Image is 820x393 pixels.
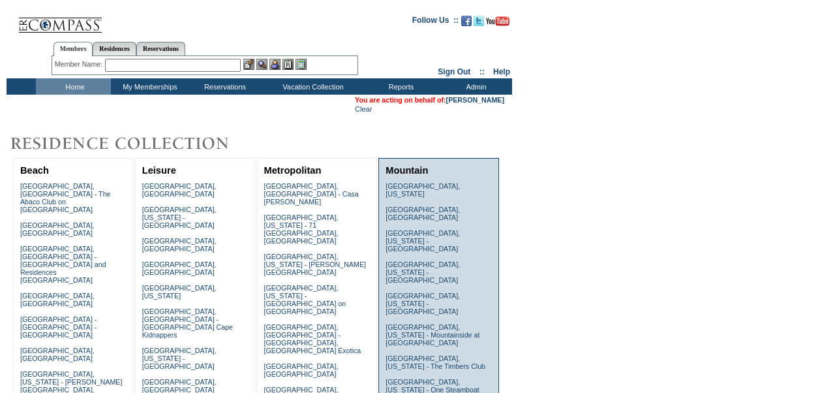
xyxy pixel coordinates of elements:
[486,16,509,26] img: Subscribe to our YouTube Channel
[256,59,267,70] img: View
[386,206,460,221] a: [GEOGRAPHIC_DATA], [GEOGRAPHIC_DATA]
[386,260,460,284] a: [GEOGRAPHIC_DATA], [US_STATE] - [GEOGRAPHIC_DATA]
[142,347,217,370] a: [GEOGRAPHIC_DATA], [US_STATE] - [GEOGRAPHIC_DATA]
[264,323,361,354] a: [GEOGRAPHIC_DATA], [GEOGRAPHIC_DATA] - [GEOGRAPHIC_DATA], [GEOGRAPHIC_DATA] Exotica
[20,315,97,339] a: [GEOGRAPHIC_DATA] - [GEOGRAPHIC_DATA] - [GEOGRAPHIC_DATA]
[386,229,460,253] a: [GEOGRAPHIC_DATA], [US_STATE] - [GEOGRAPHIC_DATA]
[438,67,470,76] a: Sign Out
[264,362,338,378] a: [GEOGRAPHIC_DATA], [GEOGRAPHIC_DATA]
[186,78,261,95] td: Reservations
[461,16,472,26] img: Become our fan on Facebook
[282,59,294,70] img: Reservations
[261,78,362,95] td: Vacation Collection
[20,245,106,284] a: [GEOGRAPHIC_DATA], [GEOGRAPHIC_DATA] - [GEOGRAPHIC_DATA] and Residences [GEOGRAPHIC_DATA]
[269,59,281,70] img: Impersonate
[20,347,95,362] a: [GEOGRAPHIC_DATA], [GEOGRAPHIC_DATA]
[243,59,254,70] img: b_edit.gif
[362,78,437,95] td: Reports
[264,253,366,276] a: [GEOGRAPHIC_DATA], [US_STATE] - [PERSON_NAME][GEOGRAPHIC_DATA]
[20,165,49,176] a: Beach
[437,78,512,95] td: Admin
[386,323,479,347] a: [GEOGRAPHIC_DATA], [US_STATE] - Mountainside at [GEOGRAPHIC_DATA]
[142,237,217,253] a: [GEOGRAPHIC_DATA], [GEOGRAPHIC_DATA]
[55,59,105,70] div: Member Name:
[493,67,510,76] a: Help
[474,20,484,27] a: Follow us on Twitter
[386,292,460,315] a: [GEOGRAPHIC_DATA], [US_STATE] - [GEOGRAPHIC_DATA]
[142,206,217,229] a: [GEOGRAPHIC_DATA], [US_STATE] - [GEOGRAPHIC_DATA]
[142,307,233,339] a: [GEOGRAPHIC_DATA], [GEOGRAPHIC_DATA] - [GEOGRAPHIC_DATA] Cape Kidnappers
[20,292,95,307] a: [GEOGRAPHIC_DATA], [GEOGRAPHIC_DATA]
[461,20,472,27] a: Become our fan on Facebook
[142,284,217,300] a: [GEOGRAPHIC_DATA], [US_STATE]
[36,78,111,95] td: Home
[412,14,459,30] td: Follow Us ::
[20,221,95,237] a: [GEOGRAPHIC_DATA], [GEOGRAPHIC_DATA]
[111,78,186,95] td: My Memberships
[355,105,372,113] a: Clear
[18,7,102,33] img: Compass Home
[136,42,185,55] a: Reservations
[264,182,358,206] a: [GEOGRAPHIC_DATA], [GEOGRAPHIC_DATA] - Casa [PERSON_NAME]
[264,165,321,176] a: Metropolitan
[386,165,428,176] a: Mountain
[93,42,136,55] a: Residences
[20,182,111,213] a: [GEOGRAPHIC_DATA], [GEOGRAPHIC_DATA] - The Abaco Club on [GEOGRAPHIC_DATA]
[446,96,504,104] a: [PERSON_NAME]
[386,354,485,370] a: [GEOGRAPHIC_DATA], [US_STATE] - The Timbers Club
[264,213,338,245] a: [GEOGRAPHIC_DATA], [US_STATE] - 71 [GEOGRAPHIC_DATA], [GEOGRAPHIC_DATA]
[7,131,261,157] img: Destinations by Exclusive Resorts
[474,16,484,26] img: Follow us on Twitter
[53,42,93,56] a: Members
[142,165,176,176] a: Leisure
[142,182,217,198] a: [GEOGRAPHIC_DATA], [GEOGRAPHIC_DATA]
[142,260,217,276] a: [GEOGRAPHIC_DATA], [GEOGRAPHIC_DATA]
[386,182,460,198] a: [GEOGRAPHIC_DATA], [US_STATE]
[264,284,346,315] a: [GEOGRAPHIC_DATA], [US_STATE] - [GEOGRAPHIC_DATA] on [GEOGRAPHIC_DATA]
[296,59,307,70] img: b_calculator.gif
[479,67,485,76] span: ::
[355,96,504,104] span: You are acting on behalf of:
[486,20,509,27] a: Subscribe to our YouTube Channel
